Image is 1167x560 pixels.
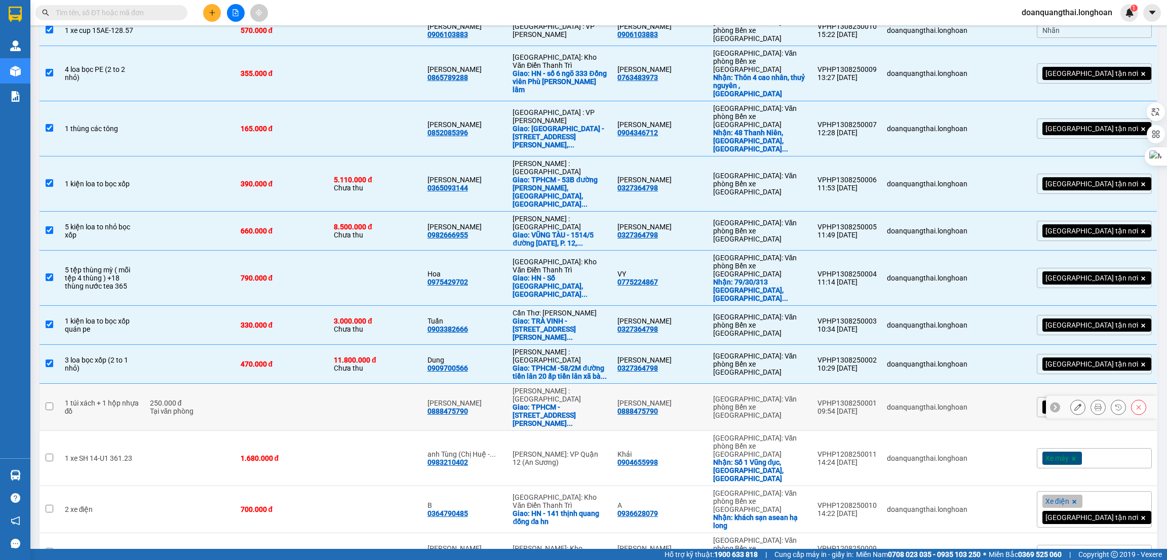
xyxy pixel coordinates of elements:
[334,176,417,192] div: Chưa thu
[617,325,658,333] div: 0327364798
[1045,321,1138,330] span: [GEOGRAPHIC_DATA] tận nơi
[513,309,607,317] div: Cần Thơ: [PERSON_NAME]
[989,549,1062,560] span: Miền Bắc
[513,317,607,341] div: Giao: TRÀ VINH - 51 A phan đình phùng, phường 3, trà vinh
[427,509,468,517] div: 0364790485
[88,22,186,40] span: CÔNG TY TNHH CHUYỂN PHÁT NHANH BẢO AN
[427,399,503,407] div: Tuấn Linh
[150,407,230,415] div: Tại văn phòng
[818,317,877,325] div: VPHP1308250003
[617,184,658,192] div: 0327364798
[1045,497,1069,506] span: Xe điện
[427,184,468,192] div: 0365093144
[513,450,607,466] div: [PERSON_NAME]: VP Quận 12 (An Sương)
[818,325,877,333] div: 10:34 [DATE]
[203,4,221,22] button: plus
[818,121,877,129] div: VPHP1308250007
[427,30,468,38] div: 0906103883
[617,356,703,364] div: Anh Quân
[617,22,703,30] div: Bùi Minh Long
[1148,8,1157,17] span: caret-down
[1069,549,1071,560] span: |
[617,317,703,325] div: Anh Quân
[427,231,468,239] div: 0982666955
[1111,551,1118,558] span: copyright
[887,26,984,34] div: doanquangthai.longhoan
[1045,226,1138,235] span: [GEOGRAPHIC_DATA] tận nơi
[427,501,503,509] div: B
[513,159,607,176] div: [PERSON_NAME] : [GEOGRAPHIC_DATA]
[1131,5,1138,12] sup: 1
[513,387,607,403] div: [PERSON_NAME] : [GEOGRAPHIC_DATA]
[818,450,877,458] div: VPHP1208250011
[617,231,658,239] div: 0327364798
[617,270,703,278] div: VY
[513,348,607,364] div: [PERSON_NAME] : [GEOGRAPHIC_DATA]
[241,321,324,329] div: 330.000 đ
[150,399,230,407] div: 250.000 đ
[1045,454,1069,463] span: Xe máy
[818,223,877,231] div: VPHP1308250005
[1070,399,1085,415] div: Sửa đơn hàng
[818,356,877,364] div: VPHP1308250002
[818,278,877,286] div: 11:14 [DATE]
[513,22,607,38] div: [GEOGRAPHIC_DATA] : VP [PERSON_NAME]
[241,69,324,77] div: 355.000 đ
[782,294,788,302] span: ...
[241,125,324,133] div: 165.000 đ
[617,73,658,82] div: 0763483973
[713,434,807,458] div: [GEOGRAPHIC_DATA]: Văn phòng Bến xe [GEOGRAPHIC_DATA]
[818,129,877,137] div: 12:28 [DATE]
[1045,69,1138,78] span: [GEOGRAPHIC_DATA] tận nơi
[887,69,984,77] div: doanquangthai.longhoan
[887,125,984,133] div: doanquangthai.longhoan
[713,49,807,73] div: [GEOGRAPHIC_DATA]: Văn phòng Bến xe [GEOGRAPHIC_DATA]
[427,176,503,184] div: đức dũng
[1042,548,1060,556] span: Nhãn
[577,239,583,247] span: ...
[818,65,877,73] div: VPHP1308250009
[713,172,807,196] div: [GEOGRAPHIC_DATA]: Văn phòng Bến xe [GEOGRAPHIC_DATA]
[1045,403,1138,412] span: [GEOGRAPHIC_DATA] tận nơi
[818,407,877,415] div: 09:54 [DATE]
[11,493,20,503] span: question-circle
[490,450,496,458] span: ...
[713,254,807,278] div: [GEOGRAPHIC_DATA]: Văn phòng Bến xe [GEOGRAPHIC_DATA]
[581,200,588,208] span: ...
[1045,359,1138,369] span: [GEOGRAPHIC_DATA] tận nơi
[617,544,703,552] div: Nguyễn tuán anh
[65,454,140,462] div: 1 xe SH 14-U1 361.23
[818,184,877,192] div: 11:53 [DATE]
[65,505,140,513] div: 2 xe điện
[65,223,140,239] div: 5 kiện loa to nhỏ bọc xốp
[513,509,607,526] div: Giao: HN - 141 thịnh quang đống đa hn
[601,372,607,380] span: ...
[65,65,140,82] div: 4 loa bọc PE (2 to 2 nhỏ)
[617,501,703,509] div: A
[617,30,658,38] div: 0906103883
[887,227,984,235] div: doanquangthai.longhoan
[427,458,468,466] div: 0983210402
[1143,4,1161,22] button: caret-down
[513,108,607,125] div: [GEOGRAPHIC_DATA] : VP [PERSON_NAME]
[713,513,807,530] div: Nhận: khách sạn asean hạ long
[427,73,468,82] div: 0865789288
[427,129,468,137] div: 0852085396
[887,321,984,329] div: doanquangthai.longhoan
[427,407,468,415] div: 0888475790
[65,180,140,188] div: 1 kiện loa to bọc xốp
[65,399,140,415] div: 1 túi xách + 1 hộp nhựa đồ
[427,325,468,333] div: 0903382666
[427,223,503,231] div: Trần Thủy
[334,223,417,231] div: 8.500.000 đ
[42,9,49,16] span: search
[617,278,658,286] div: 0775224867
[581,290,588,298] span: ...
[617,176,703,184] div: Anh Quân
[617,399,703,407] div: Tuấn Linh
[856,549,981,560] span: Miền Nam
[56,7,175,18] input: Tìm tên, số ĐT hoặc mã đơn
[818,231,877,239] div: 11:49 [DATE]
[513,69,607,94] div: Giao: HN - số 6 ngõ 333 Đổng viên Phù Đổng Gia lâm
[1125,8,1134,17] img: icon-new-feature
